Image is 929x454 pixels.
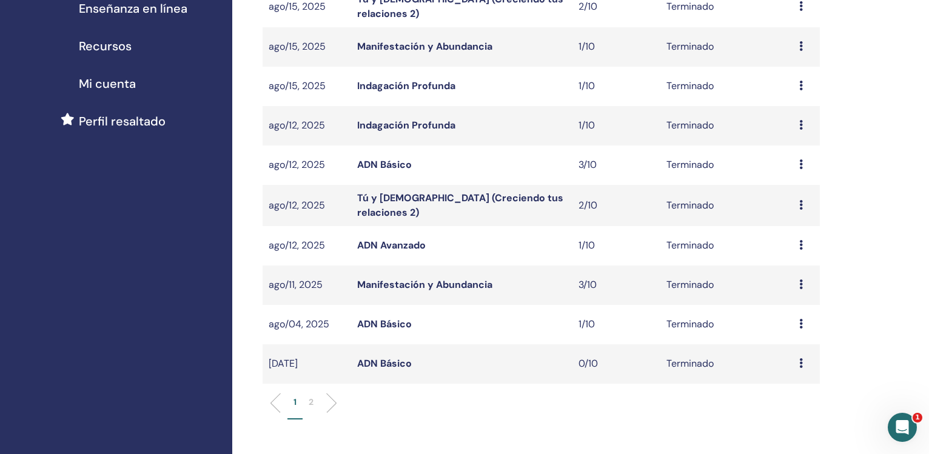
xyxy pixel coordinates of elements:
td: 3/10 [572,145,661,185]
td: Terminado [660,67,793,106]
a: Indagación Profunda [357,119,455,132]
td: Terminado [660,185,793,226]
a: Manifestación y Abundancia [357,278,492,291]
td: Terminado [660,226,793,265]
td: ago/04, 2025 [263,305,351,344]
td: ago/12, 2025 [263,106,351,145]
a: Tú y [DEMOGRAPHIC_DATA] (Creciendo tus relaciones 2) [357,192,563,219]
td: Terminado [660,145,793,185]
td: Terminado [660,305,793,344]
td: ago/15, 2025 [263,67,351,106]
td: ago/12, 2025 [263,185,351,226]
a: ADN Básico [357,158,412,171]
td: [DATE] [263,344,351,384]
a: Manifestación y Abundancia [357,40,492,53]
span: Recursos [79,37,132,55]
iframe: Intercom live chat [888,413,917,442]
td: Terminado [660,344,793,384]
td: Terminado [660,106,793,145]
a: Indagación Profunda [357,79,455,92]
td: 1/10 [572,106,661,145]
td: Terminado [660,27,793,67]
td: 1/10 [572,27,661,67]
a: ADN Avanzado [357,239,426,252]
p: 1 [293,396,297,409]
p: 2 [309,396,314,409]
td: ago/15, 2025 [263,27,351,67]
td: 2/10 [572,185,661,226]
td: Terminado [660,265,793,305]
td: 1/10 [572,67,661,106]
a: ADN Básico [357,357,412,370]
span: 1 [913,413,922,422]
td: ago/11, 2025 [263,265,351,305]
span: Mi cuenta [79,75,136,93]
a: ADN Básico [357,318,412,330]
td: 3/10 [572,265,661,305]
span: Perfil resaltado [79,112,166,130]
td: 1/10 [572,226,661,265]
td: ago/12, 2025 [263,226,351,265]
td: 1/10 [572,305,661,344]
td: ago/12, 2025 [263,145,351,185]
td: 0/10 [572,344,661,384]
